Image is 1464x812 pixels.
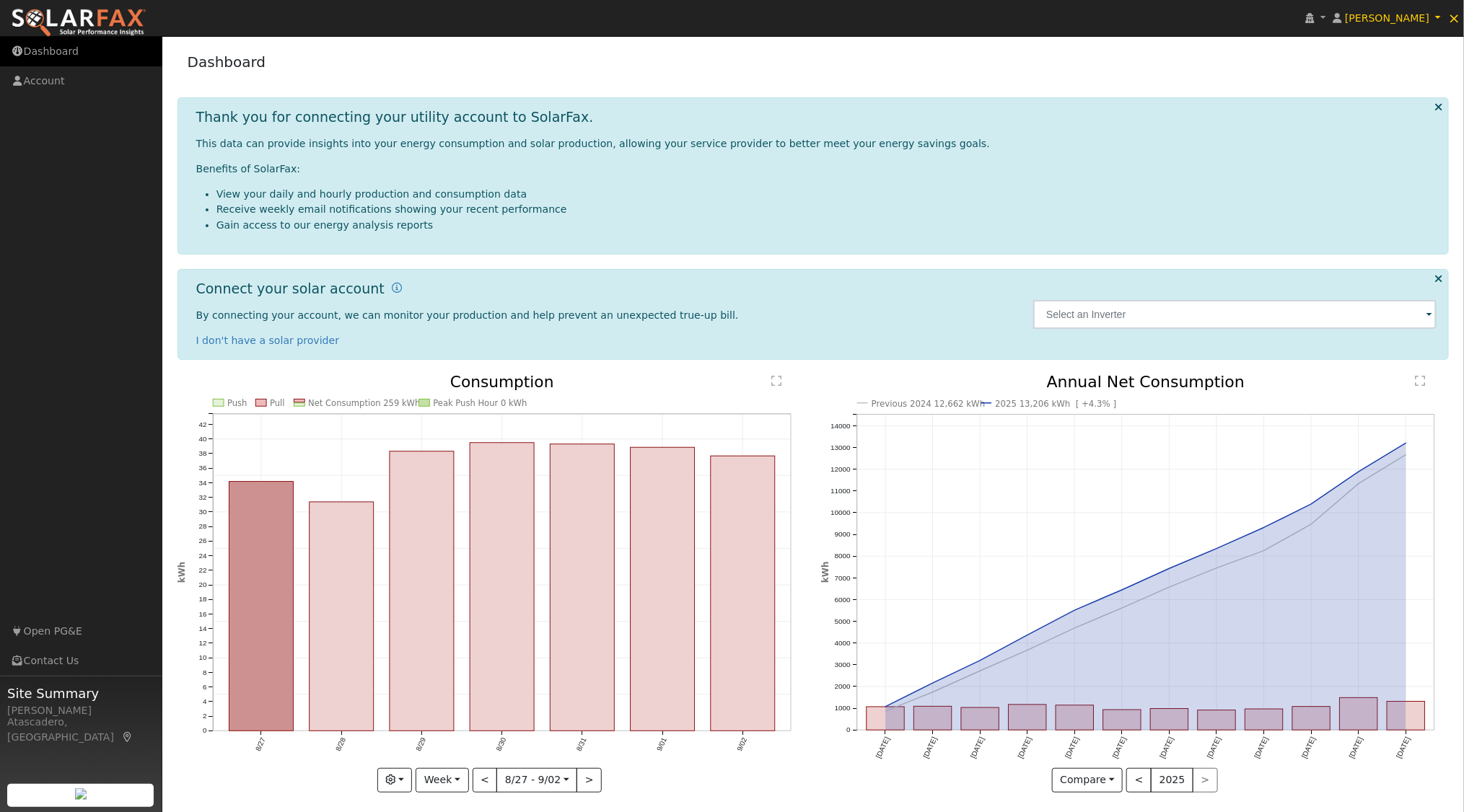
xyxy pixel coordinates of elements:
[1253,736,1270,759] text: [DATE]
[1261,525,1267,531] circle: onclick=""
[655,737,668,753] text: 9/01
[711,456,775,731] rect: onclick=""
[1072,625,1078,631] circle: onclick=""
[121,731,134,743] a: Map
[867,707,905,731] rect: onclick=""
[473,768,498,793] button: <
[176,562,186,583] text: kWh
[736,737,749,753] text: 9/02
[834,531,851,539] text: 9000
[7,703,154,718] div: [PERSON_NAME]
[830,465,851,473] text: 12000
[1293,707,1331,731] rect: onclick=""
[470,443,534,731] rect: onclick=""
[830,508,851,516] text: 10000
[1309,521,1315,527] circle: onclick=""
[198,449,206,457] text: 38
[834,596,851,604] text: 6000
[846,726,851,734] text: 0
[834,705,851,712] text: 1000
[1151,709,1189,731] rect: onclick=""
[450,373,554,391] text: Consumption
[834,552,851,560] text: 8000
[1300,736,1317,759] text: [DATE]
[930,681,936,687] circle: onclick=""
[969,736,986,759] text: [DATE]
[229,482,293,731] rect: onclick=""
[198,420,206,428] text: 42
[961,708,999,731] rect: onclick=""
[496,768,577,793] button: 8/27 - 9/02
[196,162,1437,177] p: Benefits of SolarFax:
[1103,710,1141,731] rect: onclick=""
[75,788,87,800] img: retrieve
[253,737,266,753] text: 8/27
[577,768,602,793] button: >
[7,715,154,745] div: Atascadero, [GEOGRAPHIC_DATA]
[830,422,851,430] text: 14000
[772,375,782,387] text: 
[203,727,207,735] text: 0
[1261,548,1267,554] circle: onclick=""
[1198,710,1236,731] rect: onclick=""
[270,398,285,408] text: Pull
[1159,736,1175,759] text: [DATE]
[203,683,207,691] text: 6
[834,639,851,647] text: 4000
[198,640,206,648] text: 12
[196,109,594,125] h1: Thank you for connecting your utility account to SolarFax.
[1167,566,1172,572] circle: onclick=""
[830,443,851,451] text: 13000
[977,668,983,674] circle: onclick=""
[1214,546,1219,552] circle: onclick=""
[1388,702,1426,731] rect: onclick=""
[575,737,588,753] text: 8/31
[198,625,206,632] text: 14
[198,522,206,530] text: 28
[1214,565,1219,571] circle: onclick=""
[1072,608,1078,614] circle: onclick=""
[1151,768,1193,793] button: 2025
[198,552,206,560] text: 24
[834,661,851,669] text: 3000
[1340,698,1378,731] rect: onclick=""
[1167,585,1172,591] circle: onclick=""
[216,218,1437,233] li: Gain access to our energy analysis reports
[913,707,952,731] rect: onclick=""
[977,658,983,663] circle: onclick=""
[198,464,206,472] text: 36
[196,335,340,346] a: I don't have a solar provider
[1356,469,1362,475] circle: onclick=""
[1309,501,1315,507] circle: onclick=""
[921,736,938,759] text: [DATE]
[820,562,830,583] text: kWh
[1345,12,1429,24] span: [PERSON_NAME]
[198,610,206,618] text: 16
[198,493,206,501] text: 32
[308,398,420,408] text: Net Consumption 259 kWh
[198,654,206,662] text: 10
[310,502,374,731] rect: onclick=""
[930,689,936,695] circle: onclick=""
[1119,587,1125,593] circle: onclick=""
[334,736,347,753] text: 8/28
[1025,632,1030,638] circle: onclick=""
[1017,736,1033,759] text: [DATE]
[1064,736,1080,759] text: [DATE]
[551,444,615,731] rect: onclick=""
[1356,481,1362,487] circle: onclick=""
[872,399,986,409] text: Previous 2024 12,662 kWh
[995,399,1116,409] text: 2025 13,206 kWh [ +4.3% ]
[203,712,206,720] text: 2
[834,617,851,625] text: 5000
[198,581,206,589] text: 20
[198,537,206,545] text: 26
[390,451,454,731] rect: onclick=""
[1126,768,1152,793] button: <
[196,281,385,297] h1: Connect your solar account
[198,566,206,574] text: 22
[1025,648,1030,653] circle: onclick=""
[188,53,266,71] a: Dashboard
[196,309,739,321] span: By connecting your account, we can monitor your production and help prevent an unexpected true-up...
[198,596,206,604] text: 18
